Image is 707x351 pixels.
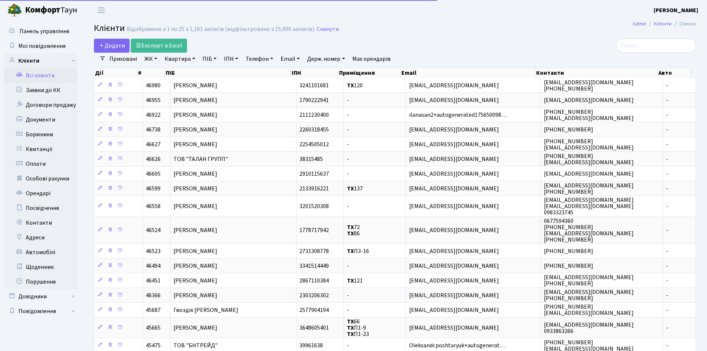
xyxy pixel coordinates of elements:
[347,262,349,270] span: -
[347,185,354,193] b: ТХ
[299,140,329,148] span: 2254505012
[409,155,499,163] span: [EMAIL_ADDRESS][DOMAIN_NAME]
[127,26,315,33] div: Відображено з 1 по 25 з 1,161 записів (відфільтровано з 15,000 записів).
[666,126,668,134] span: -
[409,341,506,350] span: Oleksandr.poshtaryuk+autogenerat…
[173,277,217,285] span: [PERSON_NAME]
[146,306,161,314] span: 45687
[173,155,228,163] span: ТОВ "ТАЛАН ГРУПП"
[544,303,634,317] span: [PHONE_NUMBER] [EMAIL_ADDRESS][DOMAIN_NAME]
[666,324,668,332] span: -
[535,68,658,78] th: Контакти
[666,247,668,255] span: -
[146,291,161,299] span: 46366
[299,126,329,134] span: 2260318455
[347,330,354,338] b: ТХ
[544,126,593,134] span: [PHONE_NUMBER]
[146,247,161,255] span: 46523
[141,53,160,65] a: ЖК
[544,217,634,244] span: 0677594360 [PHONE_NUMBER] [EMAIL_ADDRESS][DOMAIN_NAME] [PHONE_NUMBER]
[622,16,707,32] nav: breadcrumb
[4,68,77,83] a: Всі клієнти
[666,341,668,350] span: -
[347,185,363,193] span: 137
[146,170,161,178] span: 46605
[299,291,329,299] span: 2303206302
[347,306,349,314] span: -
[243,53,276,65] a: Телефон
[544,288,634,302] span: [EMAIL_ADDRESS][DOMAIN_NAME] [PHONE_NUMBER]
[666,111,668,119] span: -
[299,324,329,332] span: 3648605401
[347,170,349,178] span: -
[299,185,329,193] span: 2133916221
[409,247,499,255] span: [EMAIL_ADDRESS][DOMAIN_NAME]
[173,126,217,134] span: [PERSON_NAME]
[4,98,77,112] a: Договори продажу
[4,157,77,171] a: Оплати
[347,341,349,350] span: -
[409,202,499,210] span: [EMAIL_ADDRESS][DOMAIN_NAME]
[347,140,349,148] span: -
[654,6,698,14] b: [PERSON_NAME]
[347,81,354,89] b: ТХ
[347,277,363,285] span: 121
[146,81,161,89] span: 46980
[654,6,698,15] a: [PERSON_NAME]
[544,152,634,166] span: [PHONE_NUMBER] [EMAIL_ADDRESS][DOMAIN_NAME]
[4,127,77,142] a: Боржники
[544,137,634,152] span: [PHONE_NUMBER] [EMAIL_ADDRESS][DOMAIN_NAME]
[173,247,217,255] span: [PERSON_NAME]
[4,215,77,230] a: Контакти
[173,262,217,270] span: [PERSON_NAME]
[94,68,137,78] th: Дії
[173,202,217,210] span: [PERSON_NAME]
[99,42,125,50] span: Додати
[18,42,66,50] span: Мої повідомлення
[347,277,354,285] b: ТХ
[347,223,360,238] span: 72 86
[409,306,499,314] span: [EMAIL_ADDRESS][DOMAIN_NAME]
[173,324,217,332] span: [PERSON_NAME]
[173,185,217,193] span: [PERSON_NAME]
[409,96,499,104] span: [EMAIL_ADDRESS][DOMAIN_NAME]
[4,230,77,245] a: Адреси
[347,229,354,238] b: ТХ
[666,202,668,210] span: -
[304,53,348,65] a: Держ. номер
[666,81,668,89] span: -
[94,39,130,53] a: Додати
[401,68,535,78] th: Email
[20,27,69,35] span: Панель управління
[654,20,672,28] a: Клієнти
[666,226,668,234] span: -
[278,53,303,65] a: Email
[658,68,690,78] th: Авто
[173,81,217,89] span: [PERSON_NAME]
[409,185,499,193] span: [EMAIL_ADDRESS][DOMAIN_NAME]
[4,171,77,186] a: Особові рахунки
[173,170,217,178] span: [PERSON_NAME]
[4,186,77,201] a: Орендарі
[544,321,634,335] span: [EMAIL_ADDRESS][DOMAIN_NAME] 0933863266
[616,39,696,53] input: Пошук...
[221,53,241,65] a: ІПН
[409,126,499,134] span: [EMAIL_ADDRESS][DOMAIN_NAME]
[666,96,668,104] span: -
[173,291,217,299] span: [PERSON_NAME]
[4,39,77,53] a: Мої повідомлення
[666,277,668,285] span: -
[347,317,354,326] b: ТХ
[544,273,634,288] span: [EMAIL_ADDRESS][DOMAIN_NAME] [PHONE_NUMBER]
[544,78,634,93] span: [EMAIL_ADDRESS][DOMAIN_NAME] [PHONE_NUMBER]
[131,39,187,53] a: Експорт в Excel
[299,81,329,89] span: 3241101681
[544,108,634,122] span: [PHONE_NUMBER] [EMAIL_ADDRESS][DOMAIN_NAME]
[409,226,499,234] span: [EMAIL_ADDRESS][DOMAIN_NAME]
[666,306,668,314] span: -
[4,24,77,39] a: Панель управління
[347,202,349,210] span: -
[146,185,161,193] span: 46599
[4,83,77,98] a: Заявки до КК
[666,291,668,299] span: -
